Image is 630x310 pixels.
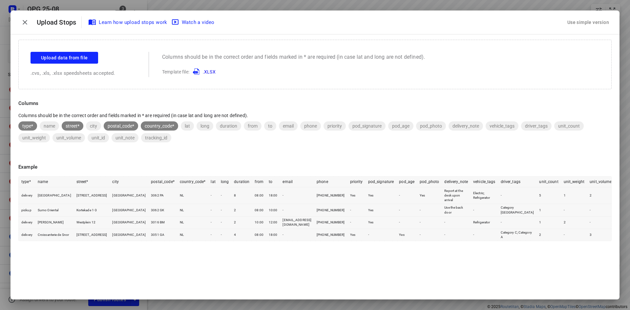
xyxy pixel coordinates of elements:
span: pod_age [388,123,413,129]
td: Category C; Category A [498,229,537,241]
td: Yes [396,229,417,241]
td: pickup [19,204,35,217]
td: - [587,217,614,229]
td: [GEOGRAPHIC_DATA] [110,217,148,229]
p: Columns [18,100,612,107]
th: to [266,176,280,187]
td: - [208,217,218,229]
th: street* [74,176,110,187]
td: Report at the desk upon arrival [442,187,471,204]
td: 8 [231,187,252,204]
td: - [498,217,537,229]
td: Use the back door [442,204,471,217]
td: - [280,187,314,204]
td: - [347,204,366,217]
td: 2 [231,217,252,229]
td: 2 [561,217,587,229]
th: country_code* [177,176,208,187]
td: 12:00 [266,217,280,229]
span: unit_id [88,135,109,140]
th: pod_age [396,176,417,187]
th: type* [19,176,35,187]
span: postal_code* [104,123,138,129]
td: 5 [536,187,561,204]
span: duration [216,123,241,129]
th: pod_photo [417,176,442,187]
th: unit_count [536,176,561,187]
th: lat [208,176,218,187]
td: Yes [366,217,397,229]
td: Sumo Oriental [35,204,74,217]
p: Columns should be in the correct order and fields marked in * are required (in case lat and long ... [18,112,612,119]
td: - [366,229,397,241]
th: delivery_note [442,176,471,187]
p: .cvs, .xls, .xlsx speedsheets accepted. [31,70,136,77]
td: - [442,217,471,229]
td: 2 [231,204,252,217]
td: - [561,229,587,241]
img: XLSX [193,68,201,75]
td: [PERSON_NAME] [35,217,74,229]
span: Upload data from file [41,54,88,62]
span: to [264,123,276,129]
td: 3062 GK [148,204,177,217]
th: vehicle_tags [471,176,498,187]
td: - [417,217,442,229]
td: Croissanterie de Snor [35,229,74,241]
a: .XLSX [190,69,216,74]
td: NL [177,187,208,204]
span: pod_photo [416,123,446,129]
td: 3016 BM [148,217,177,229]
p: Upload Stops [37,17,81,27]
button: Upload data from file [31,52,98,64]
span: unit_note [112,135,138,140]
span: vehicle_tags [486,123,518,129]
td: Refrigerator [471,217,498,229]
span: unit_volume [52,135,85,140]
div: Use simple version [566,17,610,28]
td: - [417,229,442,241]
td: 10:00 [266,204,280,217]
th: priority [347,176,366,187]
span: street* [62,123,83,129]
span: long [197,123,213,129]
td: 1 [536,204,561,217]
span: Watch a video [173,18,215,27]
td: - [417,204,442,217]
td: - [396,187,417,204]
td: Yes [366,204,397,217]
th: email [280,176,314,187]
td: - [280,229,314,241]
span: type* [18,123,37,129]
td: delivery [19,229,35,241]
td: 18:00 [266,229,280,241]
td: - [208,204,218,217]
td: Yes [417,187,442,204]
a: Learn how upload stops work [87,16,170,28]
td: Yes [347,187,366,204]
td: - [218,204,232,217]
span: driver_tags [521,123,552,129]
td: - [347,217,366,229]
th: name [35,176,74,187]
span: unit_count [554,123,584,129]
span: phone [300,123,321,129]
td: - [442,229,471,241]
td: - [280,204,314,217]
td: - [561,204,587,217]
th: unit_volume [587,176,614,187]
th: city [110,176,148,187]
td: delivery [19,217,35,229]
td: - [471,229,498,241]
td: delivery [19,187,35,204]
td: Kortekade 1-3 [74,204,110,217]
span: unit_weight [18,135,50,140]
td: NL [177,229,208,241]
button: Watch a video [170,16,217,28]
td: - [396,204,417,217]
th: postal_code* [148,176,177,187]
td: [STREET_ADDRESS] [74,229,110,241]
td: 18:00 [266,187,280,204]
td: 1 [536,217,561,229]
th: from [252,176,266,187]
